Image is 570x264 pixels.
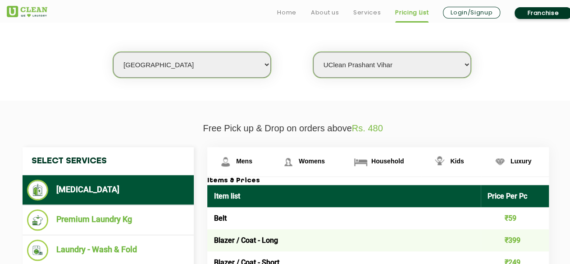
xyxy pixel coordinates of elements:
th: Item list [207,185,481,207]
td: ₹399 [481,229,549,251]
td: ₹59 [481,207,549,229]
span: Kids [450,157,464,165]
a: Login/Signup [443,7,500,19]
span: Household [371,157,404,165]
img: Dry Cleaning [27,180,48,200]
img: UClean Laundry and Dry Cleaning [7,6,47,17]
td: Belt [207,207,481,229]
span: Mens [236,157,252,165]
a: About us [311,7,339,18]
a: Pricing List [395,7,429,18]
img: Kids [432,154,447,170]
span: Luxury [511,157,532,165]
span: Womens [299,157,325,165]
img: Luxury [492,154,508,170]
img: Premium Laundry Kg [27,209,48,231]
img: Household [353,154,369,170]
h4: Select Services [23,147,194,175]
span: Rs. 480 [352,123,383,133]
a: Home [277,7,296,18]
li: Premium Laundry Kg [27,209,189,231]
img: Mens [218,154,233,170]
li: Laundry - Wash & Fold [27,240,189,261]
td: Blazer / Coat - Long [207,229,481,251]
h3: Items & Prices [207,177,549,185]
img: Womens [280,154,296,170]
img: Laundry - Wash & Fold [27,240,48,261]
li: [MEDICAL_DATA] [27,180,189,200]
th: Price Per Pc [481,185,549,207]
a: Services [353,7,381,18]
